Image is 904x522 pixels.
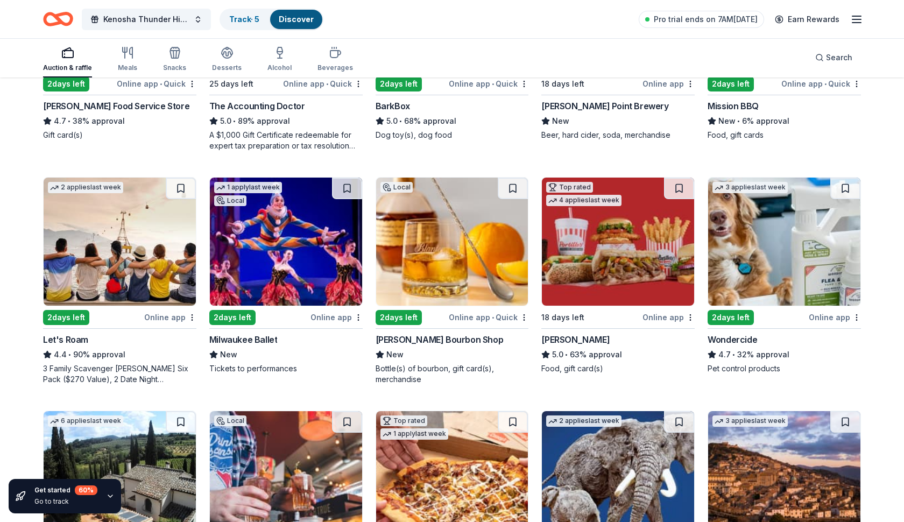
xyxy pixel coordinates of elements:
a: Image for Wondercide3 applieslast week2days leftOnline appWondercide4.7•32% approvalPet control p... [708,177,861,374]
span: • [399,117,402,125]
div: Online app [310,311,363,324]
div: Bottle(s) of bourbon, gift card(s), merchandise [376,363,529,385]
div: 3 applies last week [712,182,788,193]
div: Online app Quick [781,77,861,90]
a: Image for Blanton's Bourbon ShopLocal2days leftOnline app•Quick[PERSON_NAME] Bourbon ShopNewBottl... [376,177,529,385]
div: 6 applies last week [48,415,123,427]
div: [PERSON_NAME] Bourbon Shop [376,333,504,346]
div: Gift card(s) [43,130,196,140]
div: Beer, hard cider, soda, merchandise [541,130,695,140]
div: Dog toy(s), dog food [376,130,529,140]
div: Local [380,182,413,193]
a: Discover [279,15,314,24]
span: • [492,313,494,322]
span: • [68,117,70,125]
div: Get started [34,485,97,495]
button: Meals [118,42,137,77]
div: 2 applies last week [48,182,123,193]
div: Wondercide [708,333,757,346]
span: • [160,80,162,88]
span: • [326,80,328,88]
div: Top rated [546,182,593,193]
div: Online app [642,311,695,324]
div: [PERSON_NAME] Point Brewery [541,100,668,112]
div: The Accounting Doctor [209,100,305,112]
div: Milwaukee Ballet [209,333,278,346]
button: Auction & raffle [43,42,92,77]
div: Online app Quick [117,77,196,90]
span: 5.0 [552,348,563,361]
div: 2 applies last week [546,415,621,427]
div: 32% approval [708,348,861,361]
button: Alcohol [267,42,292,77]
div: Food, gift card(s) [541,363,695,374]
span: • [233,117,236,125]
a: Pro trial ends on 7AM[DATE] [639,11,764,28]
button: Search [807,47,861,68]
div: 1 apply last week [214,182,282,193]
div: Online app [144,311,196,324]
span: Pro trial ends on 7AM[DATE] [654,13,758,26]
div: 60 % [75,485,97,495]
a: Earn Rewards [768,10,846,29]
div: BarkBox [376,100,410,112]
div: [PERSON_NAME] Food Service Store [43,100,189,112]
div: 3 applies last week [712,415,788,427]
div: A $1,000 Gift Certificate redeemable for expert tax preparation or tax resolution services—recipi... [209,130,363,151]
div: Online app Quick [449,311,528,324]
div: 2 days left [376,76,422,91]
div: 68% approval [376,115,529,128]
span: New [386,348,404,361]
div: Let's Roam [43,333,88,346]
div: 63% approval [541,348,695,361]
span: 4.7 [54,115,66,128]
span: • [492,80,494,88]
span: New [718,115,736,128]
a: Image for Let's Roam2 applieslast week2days leftOnline appLet's Roam4.4•90% approval3 Family Scav... [43,177,196,385]
div: Tickets to performances [209,363,363,374]
img: Image for Portillo's [542,178,694,306]
div: Meals [118,64,137,72]
div: 1 apply last week [380,428,448,440]
div: Online app Quick [449,77,528,90]
a: Image for Milwaukee Ballet1 applylast weekLocal2days leftOnline appMilwaukee BalletNewTickets to ... [209,177,363,374]
div: Auction & raffle [43,64,92,72]
button: Track· 5Discover [220,9,323,30]
span: New [552,115,569,128]
span: 5.0 [220,115,231,128]
button: Snacks [163,42,186,77]
div: Mission BBQ [708,100,759,112]
div: 2 days left [376,310,422,325]
span: • [68,350,71,359]
div: 2 days left [708,310,754,325]
div: 2 days left [708,76,754,91]
div: 18 days left [541,77,584,90]
img: Image for Let's Roam [44,178,196,306]
div: Food, gift cards [708,130,861,140]
button: Desserts [212,42,242,77]
div: 4 applies last week [546,195,621,206]
div: 89% approval [209,115,363,128]
div: [PERSON_NAME] [541,333,610,346]
div: Top rated [380,415,427,426]
span: Search [826,51,852,64]
button: Beverages [317,42,353,77]
div: 2 days left [43,310,89,325]
span: • [733,350,736,359]
div: Alcohol [267,64,292,72]
div: 3 Family Scavenger [PERSON_NAME] Six Pack ($270 Value), 2 Date Night Scavenger [PERSON_NAME] Two ... [43,363,196,385]
span: Kenosha Thunder High School Hockey Team Fundraiser [103,13,189,26]
div: 25 days left [209,77,253,90]
div: 38% approval [43,115,196,128]
span: • [824,80,827,88]
div: 6% approval [708,115,861,128]
div: Beverages [317,64,353,72]
div: Desserts [212,64,242,72]
div: Online app [642,77,695,90]
div: Pet control products [708,363,861,374]
span: • [566,350,568,359]
img: Image for Wondercide [708,178,860,306]
span: 5.0 [386,115,398,128]
img: Image for Blanton's Bourbon Shop [376,178,528,306]
div: 2 days left [209,310,256,325]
